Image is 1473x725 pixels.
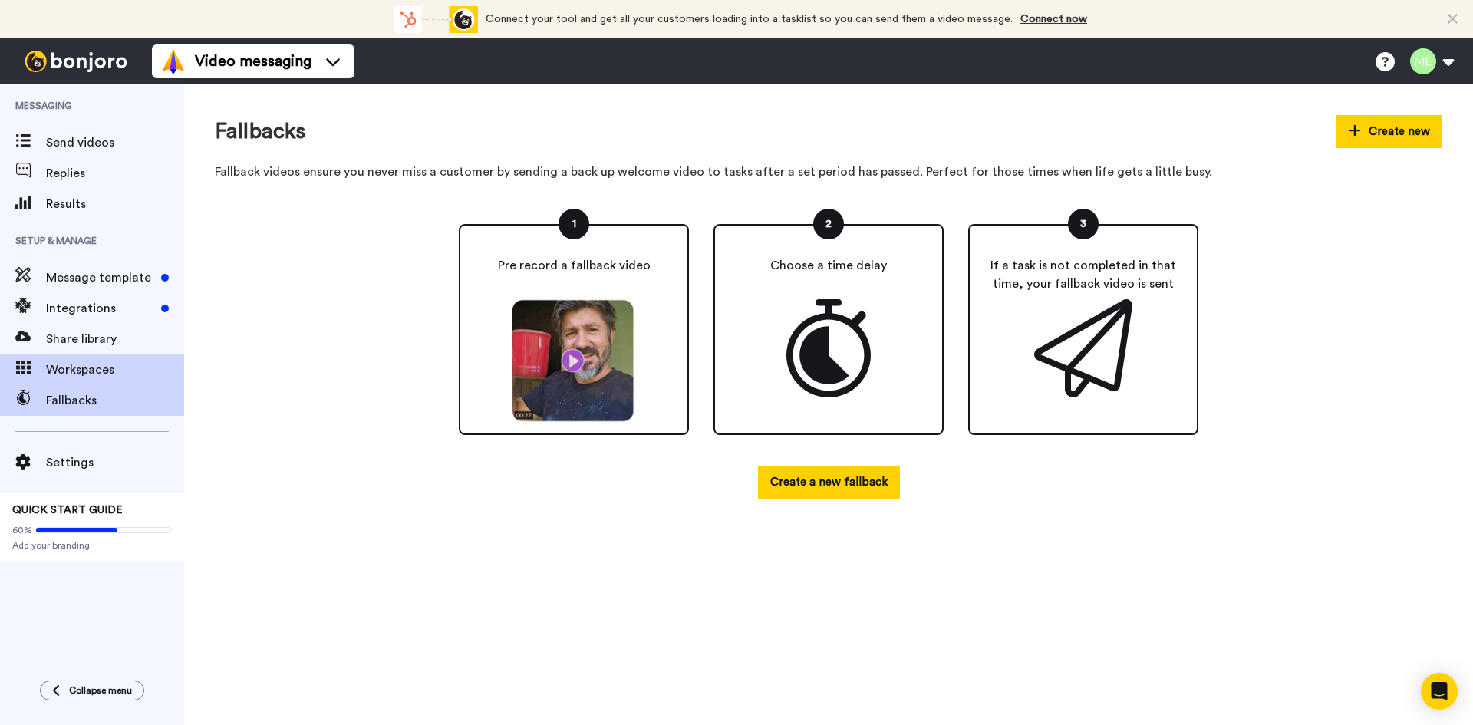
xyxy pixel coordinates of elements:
[215,120,305,143] h1: Fallbacks
[770,256,887,275] p: Choose a time delay
[46,361,184,379] span: Workspaces
[46,164,184,183] span: Replies
[18,51,133,72] img: bj-logo-header-white.svg
[559,209,589,239] div: 1
[758,466,900,499] button: Create a new fallback
[40,681,144,700] button: Collapse menu
[46,133,184,152] span: Send videos
[1020,14,1087,25] a: Connect now
[813,209,844,239] div: 2
[394,6,478,33] div: animation
[69,684,132,697] span: Collapse menu
[12,524,32,536] span: 60%
[1421,673,1458,710] div: Open Intercom Messenger
[46,453,184,472] span: Settings
[215,163,1442,181] p: Fallback videos ensure you never miss a customer by sending a back up welcome video to tasks afte...
[161,49,186,74] img: vm-color.svg
[1068,209,1099,239] div: 3
[486,14,1013,25] span: Connect your tool and get all your customers loading into a tasklist so you can send them a video...
[46,195,184,213] span: Results
[1336,115,1442,148] button: Create new
[46,330,184,348] span: Share library
[46,391,184,410] span: Fallbacks
[195,51,311,72] span: Video messaging
[506,299,641,422] img: matt.png
[498,256,651,275] p: Pre record a fallback video
[12,505,123,516] span: QUICK START GUIDE
[46,299,155,318] span: Integrations
[12,539,172,552] span: Add your branding
[982,256,1185,293] p: If a task is not completed in that time, your fallback video is sent
[46,269,155,287] span: Message template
